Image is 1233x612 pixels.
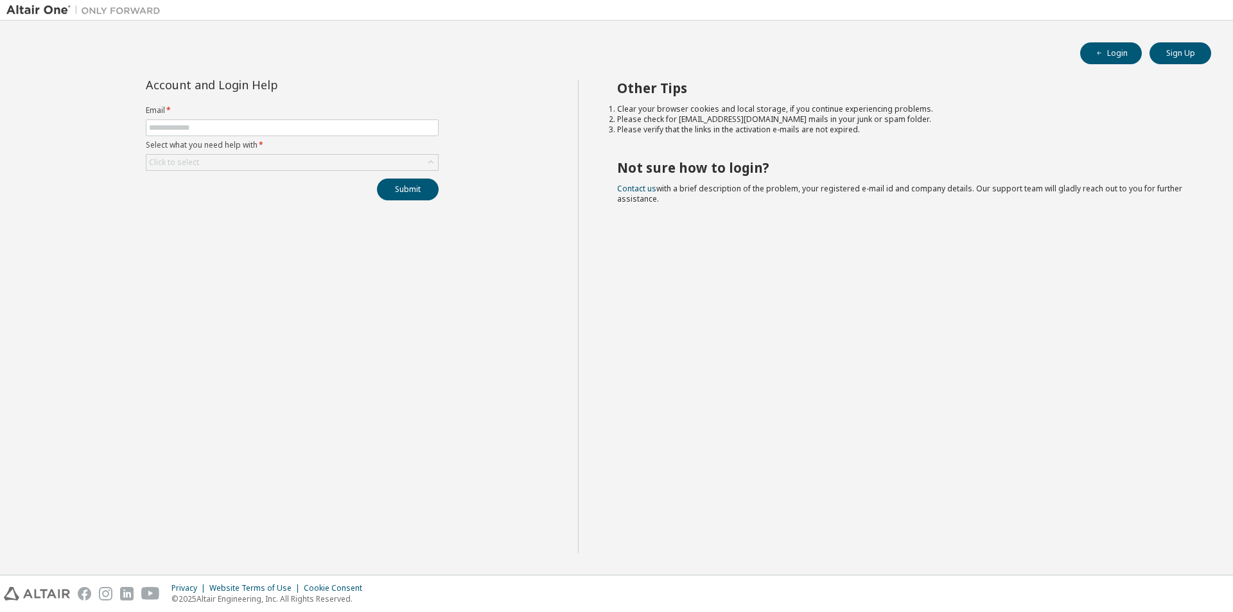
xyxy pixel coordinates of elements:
button: Sign Up [1150,42,1211,64]
div: Website Terms of Use [209,583,304,593]
p: © 2025 Altair Engineering, Inc. All Rights Reserved. [171,593,370,604]
div: Account and Login Help [146,80,380,90]
h2: Other Tips [617,80,1189,96]
div: Click to select [149,157,199,168]
li: Clear your browser cookies and local storage, if you continue experiencing problems. [617,104,1189,114]
span: with a brief description of the problem, your registered e-mail id and company details. Our suppo... [617,183,1182,204]
li: Please check for [EMAIL_ADDRESS][DOMAIN_NAME] mails in your junk or spam folder. [617,114,1189,125]
h2: Not sure how to login? [617,159,1189,176]
img: facebook.svg [78,587,91,600]
div: Cookie Consent [304,583,370,593]
a: Contact us [617,183,656,194]
img: youtube.svg [141,587,160,600]
label: Email [146,105,439,116]
li: Please verify that the links in the activation e-mails are not expired. [617,125,1189,135]
img: linkedin.svg [120,587,134,600]
img: instagram.svg [99,587,112,600]
div: Privacy [171,583,209,593]
button: Submit [377,179,439,200]
div: Click to select [146,155,438,170]
button: Login [1080,42,1142,64]
label: Select what you need help with [146,140,439,150]
img: Altair One [6,4,167,17]
img: altair_logo.svg [4,587,70,600]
